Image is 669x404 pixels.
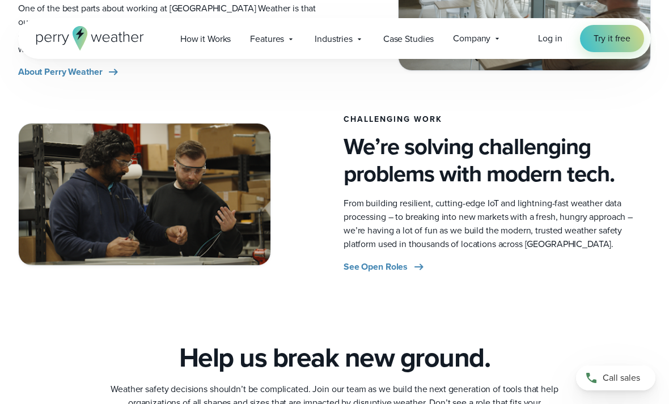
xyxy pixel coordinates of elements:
span: Call sales [603,371,640,385]
span: Case Studies [383,32,434,46]
span: Industries [315,32,353,46]
p: From building resilient, cutting-edge IoT and lightning-fast weather data processing – to breakin... [344,197,651,251]
a: How it Works [171,27,240,50]
h4: We’re solving challenging problems with modern tech. [344,133,651,188]
a: About Perry Weather [18,65,120,79]
p: One of the best parts about working at [GEOGRAPHIC_DATA] Weather is that our work makes a real-wo... [18,2,325,56]
span: Try it free [594,32,630,45]
a: Log in [538,32,562,45]
a: Try it free [580,25,644,52]
span: How it Works [180,32,231,46]
a: See Open Roles [344,260,426,274]
span: See Open Roles [344,260,408,274]
a: Call sales [576,365,655,390]
h3: Challenging Work [344,115,651,124]
span: About Perry Weather [18,65,102,79]
a: Case Studies [374,27,443,50]
span: Company [453,32,490,45]
span: Features [250,32,284,46]
h2: Help us break new ground. [179,342,490,373]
